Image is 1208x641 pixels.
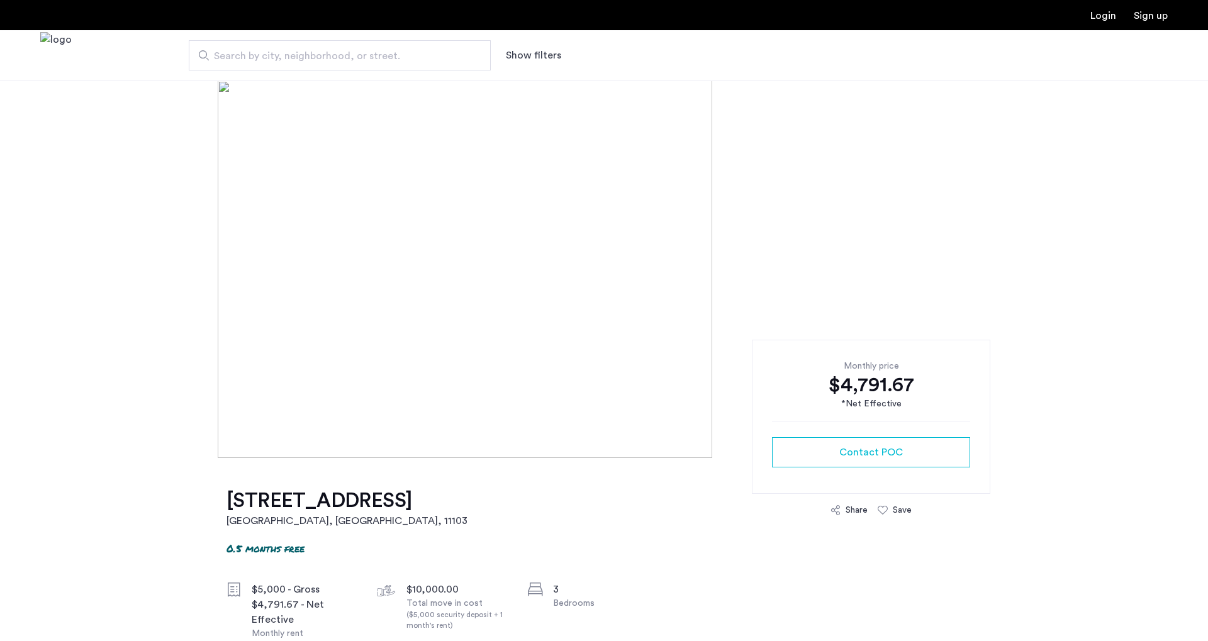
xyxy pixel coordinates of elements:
div: $10,000.00 [406,582,512,597]
div: 3 [553,582,659,597]
div: *Net Effective [772,398,970,411]
h2: [GEOGRAPHIC_DATA], [GEOGRAPHIC_DATA] , 11103 [226,513,467,528]
div: Monthly rent [252,627,357,640]
p: 0.5 months free [226,541,305,555]
input: Apartment Search [189,40,491,70]
div: $4,791.67 - Net Effective [252,597,357,627]
div: Save [893,504,912,516]
div: $5,000 - Gross [252,582,357,597]
a: Cazamio Logo [40,32,72,79]
span: Search by city, neighborhood, or street. [214,48,456,64]
div: Total move in cost [406,597,512,631]
a: Login [1090,11,1116,21]
button: Show or hide filters [506,48,561,63]
a: Registration [1134,11,1168,21]
div: ($5,000 security deposit + 1 month's rent) [406,610,512,631]
img: [object%20Object] [218,81,991,458]
button: button [772,437,970,467]
div: Bedrooms [553,597,659,610]
a: [STREET_ADDRESS][GEOGRAPHIC_DATA], [GEOGRAPHIC_DATA], 11103 [226,488,467,528]
span: Contact POC [839,445,903,460]
div: Share [846,504,868,516]
div: $4,791.67 [772,372,970,398]
div: Monthly price [772,360,970,372]
h1: [STREET_ADDRESS] [226,488,467,513]
img: logo [40,32,72,79]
